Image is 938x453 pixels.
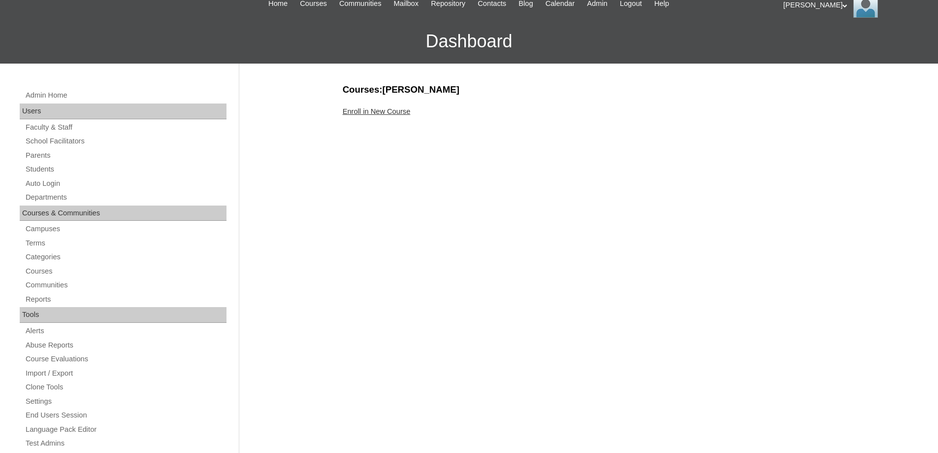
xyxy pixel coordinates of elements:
a: Categories [25,251,226,263]
a: Clone Tools [25,381,226,393]
a: End Users Session [25,409,226,421]
div: Courses & Communities [20,206,226,221]
a: Course Evaluations [25,353,226,365]
h3: Dashboard [5,19,933,64]
a: Students [25,163,226,175]
a: Abuse Reports [25,339,226,351]
a: Test Admins [25,437,226,450]
a: Courses [25,265,226,278]
a: Import / Export [25,367,226,380]
a: Departments [25,191,226,204]
a: Campuses [25,223,226,235]
div: Tools [20,307,226,323]
a: Language Pack Editor [25,423,226,436]
a: Faculty & Staff [25,121,226,134]
div: Users [20,104,226,119]
a: Alerts [25,325,226,337]
a: Parents [25,149,226,162]
a: Settings [25,395,226,408]
a: Auto Login [25,177,226,190]
a: Admin Home [25,89,226,102]
a: Reports [25,293,226,306]
a: Communities [25,279,226,291]
a: Enroll in New Course [343,107,411,115]
h3: Courses:[PERSON_NAME] [343,83,830,96]
a: Terms [25,237,226,249]
a: School Facilitators [25,135,226,147]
